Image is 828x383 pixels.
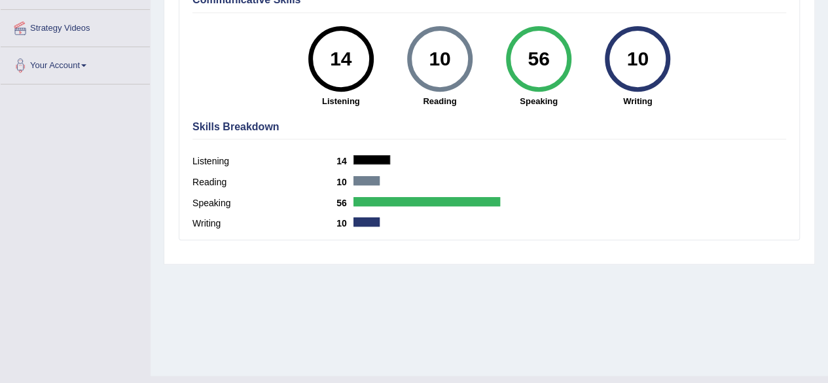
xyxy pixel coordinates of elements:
div: 14 [317,31,365,86]
b: 10 [336,177,353,187]
b: 14 [336,156,353,166]
label: Writing [192,217,336,230]
strong: Reading [397,95,482,107]
div: 10 [614,31,662,86]
label: Listening [192,155,336,168]
strong: Writing [595,95,681,107]
strong: Speaking [495,95,581,107]
div: 56 [514,31,562,86]
a: Your Account [1,47,150,80]
label: Speaking [192,196,336,210]
strong: Listening [298,95,384,107]
div: 10 [416,31,463,86]
label: Reading [192,175,336,189]
a: Strategy Videos [1,10,150,43]
b: 56 [336,198,353,208]
h4: Skills Breakdown [192,121,786,133]
b: 10 [336,218,353,228]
